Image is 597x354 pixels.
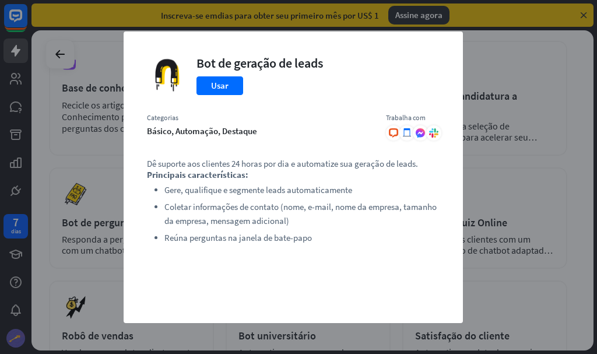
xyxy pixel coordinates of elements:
[211,80,229,91] font: Usar
[9,5,44,40] button: Abra o widget de bate-papo do LiveChat
[147,158,418,169] font: Dê suporte aos clientes 24 horas por dia e automatize sua geração de leads.
[386,113,426,122] font: Trabalha com
[164,184,352,195] font: Gere, qualifique e segmente leads automaticamente
[164,201,437,226] font: Coletar informações de contato (nome, e-mail, nome da empresa, tamanho da empresa, mensagem adici...
[147,169,248,180] font: Principais características:
[147,55,188,96] img: Bot de geração de leads
[196,55,323,71] font: Bot de geração de leads
[196,76,243,95] button: Usar
[147,113,178,122] font: Categorias
[147,125,257,136] font: básico, automação, destaque
[164,232,312,243] font: Reúna perguntas na janela de bate-papo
